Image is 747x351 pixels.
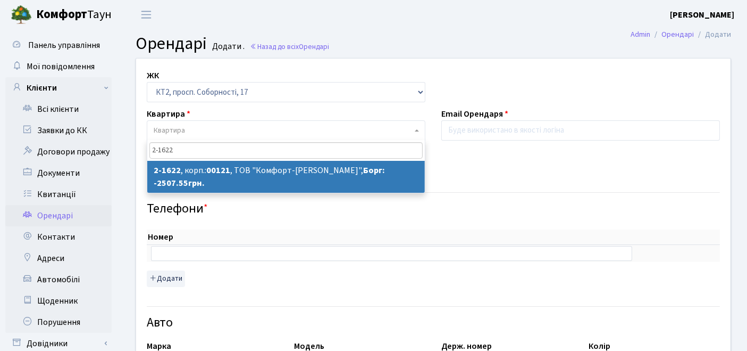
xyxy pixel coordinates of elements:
[5,269,112,290] a: Автомобілі
[11,4,32,26] img: logo.png
[5,290,112,312] a: Щоденник
[154,165,385,189] b: Борг: -2507.55грн.
[670,9,734,21] a: [PERSON_NAME]
[206,165,230,176] b: 00121
[147,201,720,217] h4: Телефони
[631,29,650,40] a: Admin
[36,6,112,24] span: Таун
[147,161,425,193] li: , корп.: , ТОВ "Комфорт-[PERSON_NAME]",
[147,271,185,287] button: Додати
[28,39,100,51] span: Панель управління
[5,312,112,333] a: Порушення
[136,31,207,56] span: Орендарі
[5,184,112,205] a: Квитанції
[5,141,112,162] a: Договори продажу
[5,226,112,248] a: Контакти
[154,125,185,136] span: Квартира
[210,42,245,52] small: Додати .
[5,99,112,120] a: Всі клієнти
[615,23,747,46] nav: breadcrumb
[5,56,112,77] a: Мої повідомлення
[154,165,181,176] b: 2-1622
[147,230,636,245] th: Номер
[441,108,508,120] label: Email Орендаря
[133,6,160,23] button: Переключити навігацію
[5,120,112,141] a: Заявки до КК
[5,162,112,184] a: Документи
[694,29,731,40] li: Додати
[441,120,720,141] input: Буде використано в якості логіна
[147,69,159,82] label: ЖК
[5,77,112,99] a: Клієнти
[661,29,694,40] a: Орендарі
[27,61,95,72] span: Мої повідомлення
[5,248,112,269] a: Адреси
[250,42,329,52] a: Назад до всіхОрендарі
[147,108,190,120] label: Квартира
[299,42,329,52] span: Орендарі
[147,315,720,331] h4: Авто
[5,35,112,56] a: Панель управління
[36,6,87,23] b: Комфорт
[5,205,112,226] a: Орендарі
